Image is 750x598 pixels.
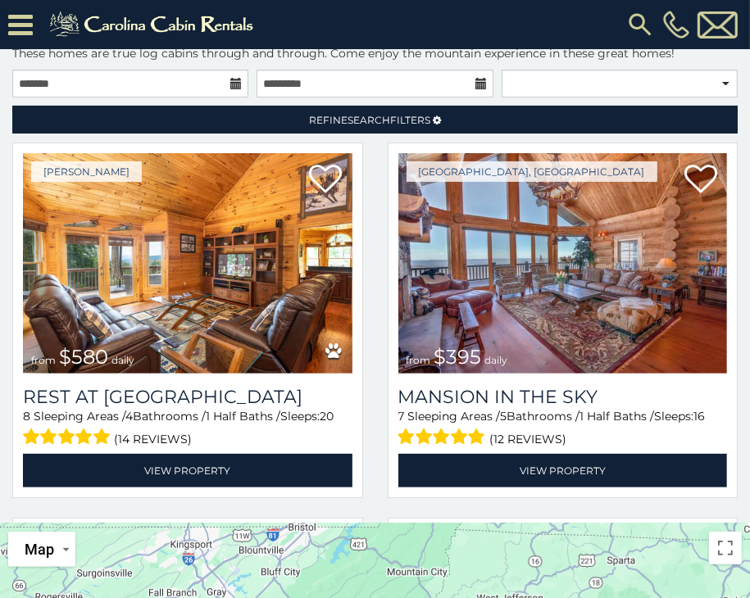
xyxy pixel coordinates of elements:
img: search-regular.svg [625,10,655,39]
span: 8 [23,409,30,424]
a: Mansion In The Sky [398,386,728,408]
span: 4 [125,409,133,424]
h3: Rest at Mountain Crest [23,386,352,408]
a: View Property [23,454,352,487]
a: Rest at [GEOGRAPHIC_DATA] [23,386,352,408]
button: Change map style [8,532,75,567]
a: Mansion In The Sky from $395 daily [398,153,728,374]
a: RefineSearchFilters [12,106,738,134]
span: (14 reviews) [115,428,193,450]
span: 16 [694,409,706,424]
span: 7 [398,409,405,424]
img: Khaki-logo.png [41,8,267,41]
span: 5 [501,409,507,424]
span: 20 [320,409,334,424]
div: Sleeping Areas / Bathrooms / Sleeps: [23,408,352,450]
span: (12 reviews) [489,428,566,450]
img: Mansion In The Sky [398,153,728,374]
a: Add to favorites [310,163,343,197]
a: Rest at Mountain Crest from $580 daily [23,153,352,374]
a: [PHONE_NUMBER] [659,11,693,39]
img: Rest at Mountain Crest [23,153,352,374]
span: Search [348,114,390,126]
span: Refine Filters [309,114,430,126]
a: [PERSON_NAME] [31,161,142,182]
span: $395 [434,345,482,369]
span: $580 [59,345,108,369]
button: Toggle fullscreen view [709,532,742,564]
span: daily [485,354,508,366]
div: Sleeping Areas / Bathrooms / Sleeps: [398,408,728,450]
span: from [407,354,431,366]
a: Add to favorites [684,163,717,197]
a: View Property [398,454,728,487]
span: Map [25,541,54,558]
span: daily [111,354,134,366]
span: from [31,354,56,366]
span: 1 Half Baths / [580,409,655,424]
a: [GEOGRAPHIC_DATA], [GEOGRAPHIC_DATA] [407,161,657,182]
span: 1 Half Baths / [206,409,280,424]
